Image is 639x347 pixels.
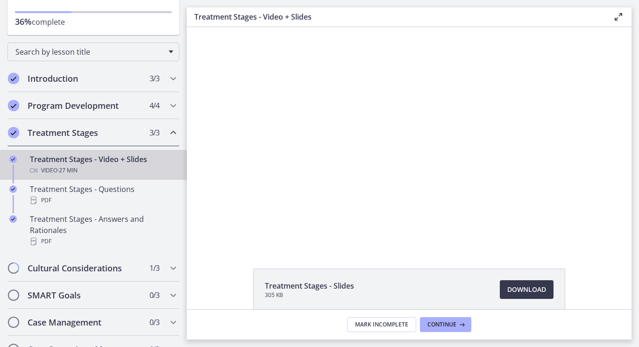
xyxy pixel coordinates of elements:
[347,317,416,332] button: Mark Incomplete
[28,290,142,301] h2: SMART Goals
[15,16,172,28] p: complete
[28,262,142,274] h2: Cultural Considerations
[149,290,159,301] span: 0 / 3
[265,280,354,291] span: Treatment Stages - Slides
[30,165,176,176] div: Video
[57,165,78,176] span: · 27 min
[8,73,19,84] i: Completed
[30,213,176,247] div: Treatment Stages - Answers and Rationales
[28,127,142,138] h2: Treatment Stages
[9,185,17,193] i: Completed
[8,100,19,111] i: Completed
[30,195,176,206] div: PDF
[28,317,142,328] h2: Case Management
[355,321,408,328] span: Mark Incomplete
[149,317,159,328] span: 0 / 3
[15,16,32,27] span: 36%
[7,42,179,61] div: Search by lesson title
[265,291,354,299] span: 305 KB
[28,73,142,84] h2: Introduction
[194,11,598,22] h3: Treatment Stages - Video + Slides
[149,127,159,138] span: 3 / 3
[30,184,176,206] div: Treatment Stages - Questions
[149,262,159,274] span: 1 / 3
[9,215,17,223] i: Completed
[500,280,554,299] a: Download
[420,317,471,332] button: Continue
[187,23,632,247] iframe: Video Lesson
[9,156,17,163] i: Completed
[507,284,546,295] span: Download
[427,321,456,328] span: Continue
[30,236,176,247] div: PDF
[149,73,159,84] span: 3 / 3
[8,127,19,138] i: Completed
[15,47,164,57] span: Search by lesson title
[28,100,142,111] h2: Program Development
[30,154,176,176] div: Treatment Stages - Video + Slides
[149,100,159,111] span: 4 / 4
